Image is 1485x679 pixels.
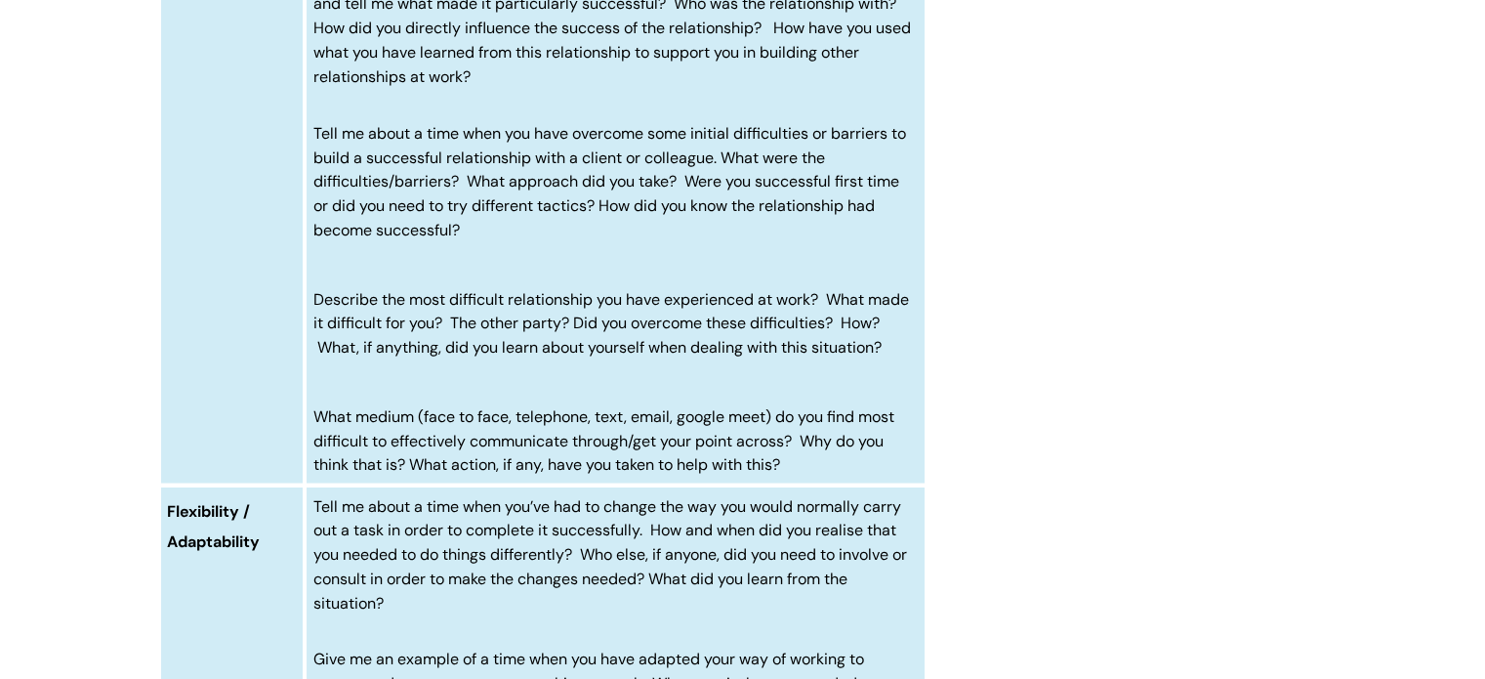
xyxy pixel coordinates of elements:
span: Tell me about a time when you’ve had to change the way you would normally carry out a task in ord... [313,495,907,613]
span: Tell me about a time when you have overcome some initial difficulties or barriers to build a succ... [313,122,906,239]
span: What medium (face to face, telephone, text, email, google meet) do you find most difficult to eff... [313,405,894,475]
span: Describe the most difficult relationship you have experienced at work? What made it difficult for... [313,288,909,358]
span: Flexibility / Adaptability [167,500,260,552]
